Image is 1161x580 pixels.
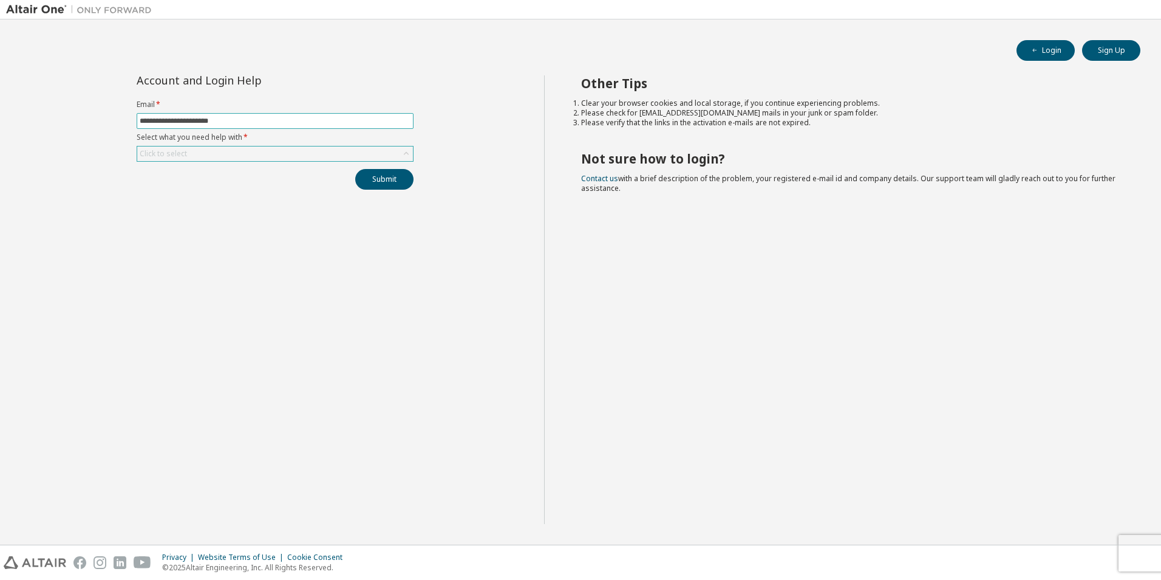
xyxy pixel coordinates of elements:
h2: Other Tips [581,75,1119,91]
label: Select what you need help with [137,133,414,142]
img: Altair One [6,4,158,16]
div: Click to select [140,149,187,159]
img: youtube.svg [134,556,151,569]
span: with a brief description of the problem, your registered e-mail id and company details. Our suppo... [581,173,1115,193]
li: Clear your browser cookies and local storage, if you continue experiencing problems. [581,98,1119,108]
div: Click to select [137,147,413,161]
button: Sign Up [1082,40,1140,61]
img: linkedin.svg [114,556,126,569]
li: Please check for [EMAIL_ADDRESS][DOMAIN_NAME] mails in your junk or spam folder. [581,108,1119,118]
div: Website Terms of Use [198,553,287,562]
h2: Not sure how to login? [581,151,1119,167]
img: instagram.svg [94,556,106,569]
li: Please verify that the links in the activation e-mails are not expired. [581,118,1119,128]
button: Submit [355,169,414,190]
p: © 2025 Altair Engineering, Inc. All Rights Reserved. [162,562,350,573]
div: Cookie Consent [287,553,350,562]
button: Login [1016,40,1075,61]
a: Contact us [581,173,618,184]
img: altair_logo.svg [4,556,66,569]
label: Email [137,100,414,109]
div: Privacy [162,553,198,562]
div: Account and Login Help [137,75,358,85]
img: facebook.svg [73,556,86,569]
